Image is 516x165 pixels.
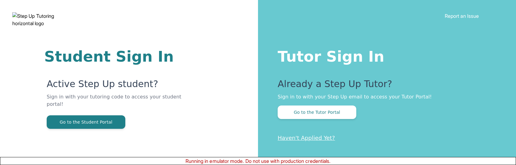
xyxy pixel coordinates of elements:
[47,79,184,93] p: Active Step Up student?
[47,93,184,115] p: Sign in with your tutoring code to access your student portal!
[278,47,491,64] h1: Tutor Sign In
[278,79,491,93] p: Already a Step Up Tutor?
[44,49,184,64] h1: Student Sign In
[278,106,356,119] button: Go to the Tutor Portal
[445,13,479,19] a: Report an Issue
[278,135,335,141] a: Haven't Applied Yet?
[278,93,491,101] p: Sign in to with your Step Up email to access your Tutor Portal!
[47,115,125,129] button: Go to the Student Portal
[47,119,125,125] a: Go to the Student Portal
[278,109,356,115] a: Go to the Tutor Portal
[12,12,71,27] img: Step Up Tutoring horizontal logo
